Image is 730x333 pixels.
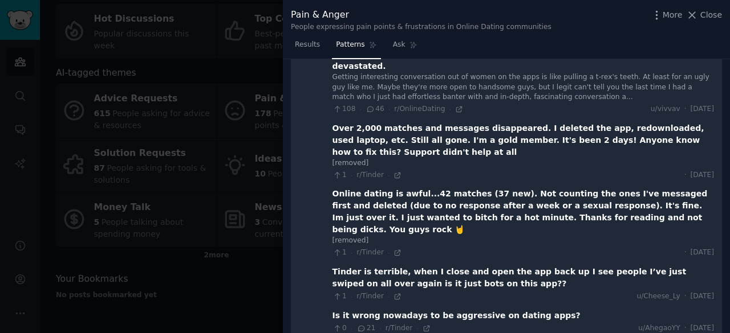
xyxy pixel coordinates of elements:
[332,104,356,114] span: 108
[291,8,551,22] div: Pain & Anger
[356,248,384,256] span: r/Tinder
[388,171,390,179] span: ·
[356,171,384,179] span: r/Tinder
[332,170,347,180] span: 1
[379,324,381,332] span: ·
[389,36,421,59] a: Ask
[332,236,714,246] div: [removed]
[295,40,320,50] span: Results
[684,291,687,302] span: ·
[684,104,687,114] span: ·
[684,170,687,180] span: ·
[388,249,390,257] span: ·
[651,9,683,21] button: More
[700,9,722,21] span: Close
[691,291,714,302] span: [DATE]
[691,104,714,114] span: [DATE]
[336,40,364,50] span: Patterns
[416,324,418,332] span: ·
[351,324,352,332] span: ·
[359,105,361,113] span: ·
[386,324,413,332] span: r/Tinder
[388,105,390,113] span: ·
[332,48,714,72] div: I just got turned down by the best match I've had in ages and I feel fucking devastated.
[351,249,352,257] span: ·
[332,310,581,322] div: Is it wrong nowadays to be aggressive on dating apps?
[291,22,551,32] div: People expressing pain points & frustrations in Online Dating communities
[291,36,324,59] a: Results
[388,293,390,301] span: ·
[663,9,683,21] span: More
[366,104,384,114] span: 46
[636,291,680,302] span: u/Cheese_Ly
[332,158,714,168] div: [removed]
[394,105,445,113] span: r/OnlineDating
[332,248,347,258] span: 1
[332,291,347,302] span: 1
[686,9,722,21] button: Close
[332,36,380,59] a: Patterns
[332,188,714,236] div: Online dating is awful...42 matches (37 new). Not counting the ones I've messaged first and delet...
[351,171,352,179] span: ·
[684,248,687,258] span: ·
[651,104,680,114] span: u/vivvav
[691,170,714,180] span: [DATE]
[393,40,405,50] span: Ask
[356,292,384,300] span: r/Tinder
[351,293,352,301] span: ·
[332,266,714,290] div: Tinder is terrible, when I close and open the app back up I see people I’ve just swiped on all ov...
[332,72,714,102] div: Getting interesting conversation out of women on the apps is like pulling a t-rex's teeth. At lea...
[449,105,451,113] span: ·
[691,248,714,258] span: [DATE]
[332,122,714,158] div: Over 2,000 matches and messages disappeared. I deleted the app, redownloaded, used laptop, etc. S...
